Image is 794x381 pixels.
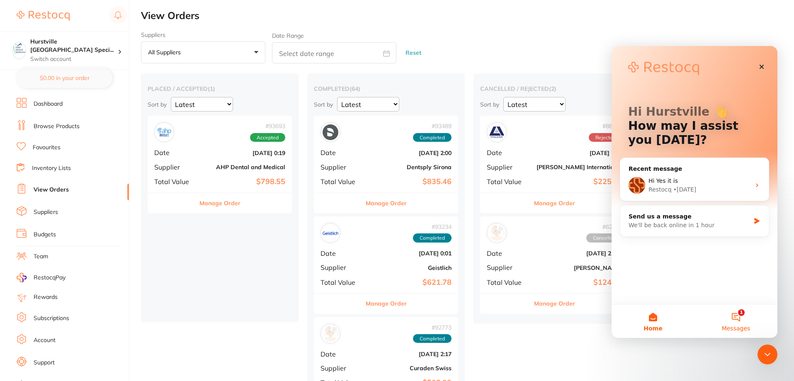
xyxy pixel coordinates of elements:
[154,163,196,171] span: Supplier
[34,359,55,367] a: Support
[199,193,240,213] button: Manage Order
[537,177,622,186] b: $225.19
[34,336,56,345] a: Account
[321,178,362,185] span: Total Value
[489,124,505,140] img: Livingstone International
[17,6,70,25] a: Restocq Logo
[366,294,407,313] button: Manage Order
[323,326,338,342] img: Curaden Swiss
[34,314,69,323] a: Subscriptions
[34,231,56,239] a: Budgets
[33,143,61,152] a: Favourites
[487,250,530,257] span: Date
[487,264,530,271] span: Supplier
[34,274,66,282] span: RestocqPay
[141,10,794,22] h2: View Orders
[369,365,452,371] b: Curaden Swiss
[17,68,112,88] button: $0.00 in your order
[314,101,333,108] p: Sort by
[154,149,196,156] span: Date
[156,124,172,140] img: AHP Dental and Medical
[589,133,622,142] span: Rejected
[148,101,167,108] p: Sort by
[321,250,362,257] span: Date
[487,163,530,171] span: Supplier
[17,11,70,21] img: Restocq Logo
[369,164,452,170] b: Dentsply Sirona
[141,41,265,64] button: All suppliers
[321,264,362,271] span: Supplier
[487,149,530,156] span: Date
[366,193,407,213] button: Manage Order
[537,265,622,271] b: [PERSON_NAME]
[34,293,58,301] a: Rewards
[202,164,285,170] b: AHP Dental and Medical
[314,85,458,92] h2: completed ( 64 )
[17,273,27,282] img: RestocqPay
[323,225,338,241] img: Geistlich
[413,233,452,243] span: Completed
[487,279,530,286] span: Total Value
[321,163,362,171] span: Supplier
[321,149,362,156] span: Date
[250,133,285,142] span: Accepted
[413,334,452,343] span: Completed
[413,223,452,230] span: # 93234
[30,38,118,54] h4: Hurstville Sydney Specialist Periodontics
[612,46,777,338] iframe: Intercom live chat
[369,351,452,357] b: [DATE] 2:17
[34,252,48,261] a: Team
[480,101,499,108] p: Sort by
[534,193,575,213] button: Manage Order
[17,273,66,282] a: RestocqPay
[34,208,58,216] a: Suppliers
[34,186,69,194] a: View Orders
[537,150,622,156] b: [DATE] 2:11
[369,278,452,287] b: $621.78
[537,278,622,287] b: $124.00
[34,100,63,108] a: Dashboard
[202,177,285,186] b: $798.55
[369,250,452,257] b: [DATE] 0:01
[413,123,452,129] span: # 93489
[321,279,362,286] span: Total Value
[403,42,424,64] button: Reset
[487,178,530,185] span: Total Value
[154,178,196,185] span: Total Value
[369,177,452,186] b: $835.46
[489,225,505,241] img: Henry Schein Halas
[272,42,396,63] input: Select date range
[323,124,338,140] img: Dentsply Sirona
[34,122,80,131] a: Browse Products
[30,55,118,63] p: Switch account
[413,324,452,331] span: # 92773
[272,32,304,39] label: Date Range
[141,32,265,38] label: Suppliers
[480,85,629,92] h2: cancelled / rejected ( 2 )
[758,345,777,364] iframe: Intercom live chat
[321,350,362,358] span: Date
[537,164,622,170] b: [PERSON_NAME] International
[321,364,362,372] span: Supplier
[369,150,452,156] b: [DATE] 2:00
[369,265,452,271] b: Geistlich
[589,123,622,129] span: # 88779
[537,250,622,257] b: [DATE] 23:58
[13,42,26,55] img: Hurstville Sydney Specialist Periodontics
[413,133,452,142] span: Completed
